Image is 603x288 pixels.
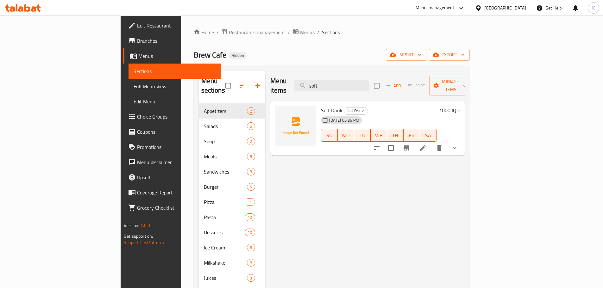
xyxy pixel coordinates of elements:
[357,131,368,140] span: TU
[204,229,245,236] div: Desserts
[134,98,216,105] span: Edit Menu
[124,221,139,230] span: Version:
[222,79,235,92] span: Select all sections
[432,140,447,156] button: delete
[592,4,595,11] span: K
[419,144,427,152] a: Edit menu item
[204,168,247,175] span: Sandwiches
[137,37,216,45] span: Branches
[123,18,221,33] a: Edit Restaurant
[250,78,265,93] button: Add section
[204,244,247,251] span: Ice Cream
[270,76,287,95] h2: Menu items
[292,28,315,36] a: Menus
[247,275,254,281] span: 3
[204,183,247,191] span: Burger
[123,139,221,155] a: Promotions
[390,131,401,140] span: TH
[199,149,265,164] div: Meals8
[404,129,420,142] button: FR
[194,28,470,36] nav: breadcrumb
[137,189,216,196] span: Coverage Report
[322,28,340,36] span: Sections
[137,113,216,120] span: Choice Groups
[137,22,216,29] span: Edit Restaurant
[447,140,462,156] button: show more
[123,124,221,139] a: Coupons
[140,221,150,230] span: 1.0.0
[247,169,254,175] span: 8
[247,245,254,251] span: 6
[204,198,245,206] span: Pizza
[383,81,404,91] button: Add
[194,48,226,62] span: Brew Cafe
[245,230,254,236] span: 10
[387,129,404,142] button: TH
[204,153,247,160] span: Meals
[123,185,221,200] a: Coverage Report
[245,213,255,221] div: items
[247,108,254,114] span: 2
[386,49,426,61] button: import
[229,28,285,36] span: Restaurants management
[247,274,255,282] div: items
[229,52,247,59] div: Hidden
[423,131,434,140] span: SA
[370,79,383,92] span: Select section
[137,158,216,166] span: Menu disclaimer
[204,259,247,267] span: Milkshake
[204,138,247,145] span: Soup
[247,183,255,191] div: items
[199,164,265,179] div: Sandwiches8
[247,244,255,251] div: items
[300,28,315,36] span: Menus
[123,155,221,170] a: Menu disclaimer
[199,225,265,240] div: Desserts10
[288,28,290,36] li: /
[123,33,221,48] a: Branches
[204,107,247,115] span: Appetizers
[123,109,221,124] a: Choice Groups
[399,140,414,156] button: Branch-specific-item
[137,143,216,151] span: Promotions
[451,144,458,152] svg: Show Choices
[129,94,221,109] a: Edit Menu
[247,184,254,190] span: 5
[247,122,255,130] div: items
[383,81,404,91] span: Add item
[199,210,265,225] div: Pasta10
[321,106,342,115] span: Soft Drink
[247,123,254,129] span: 6
[123,48,221,64] a: Menus
[439,106,460,115] h6: 1000 IQD
[137,204,216,211] span: Grocery Checklist
[429,49,470,61] button: export
[137,174,216,181] span: Upsell
[327,117,362,123] span: [DATE] 05:36 PM
[344,107,368,115] div: Hot Drinks
[354,129,371,142] button: TU
[247,168,255,175] div: items
[294,80,369,91] input: search
[138,52,216,60] span: Menus
[484,4,526,11] div: [GEOGRAPHIC_DATA]
[247,260,254,266] span: 8
[324,131,335,140] span: SU
[204,122,247,130] span: Salads
[199,240,265,255] div: Ice Cream6
[129,79,221,94] a: Full Menu View
[434,51,465,59] span: export
[221,28,285,36] a: Restaurants management
[406,131,418,140] span: FR
[129,64,221,79] a: Sections
[199,194,265,210] div: Pizza11
[371,129,387,142] button: WE
[247,154,254,160] span: 8
[204,274,247,282] span: Juices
